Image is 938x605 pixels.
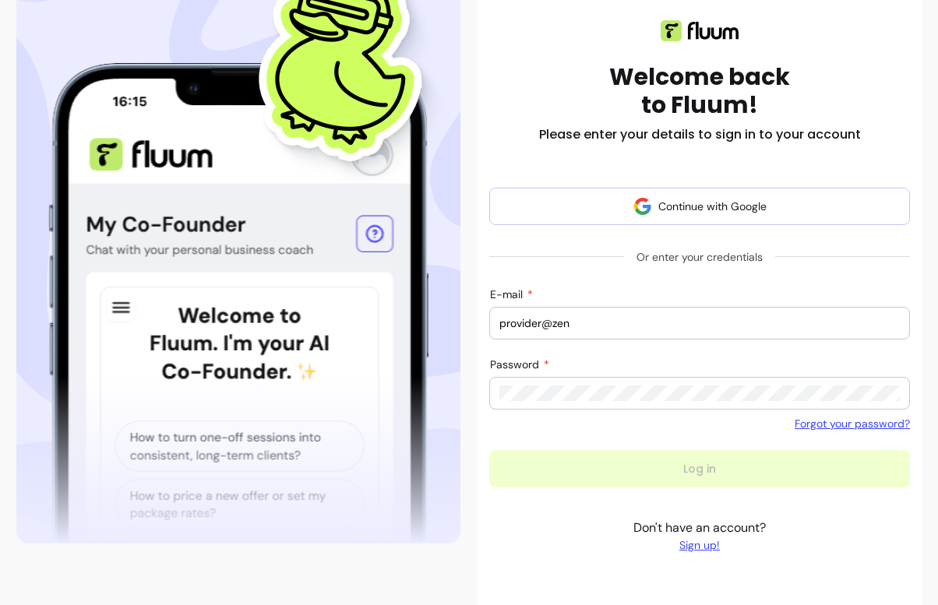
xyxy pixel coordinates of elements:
[609,63,790,119] h1: Welcome back to Fluum!
[489,188,910,225] button: Continue with Google
[499,315,900,331] input: E-mail
[661,20,739,41] img: Fluum logo
[633,197,652,216] img: avatar
[490,357,542,371] span: Password
[633,519,766,553] p: Don't have an account?
[795,416,910,431] a: Forgot your password?
[499,385,900,401] input: Password
[624,243,775,271] span: Or enter your credentials
[539,125,861,144] h2: Please enter your details to sign in to your account
[490,287,526,301] span: E-mail
[633,537,766,553] a: Sign up!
